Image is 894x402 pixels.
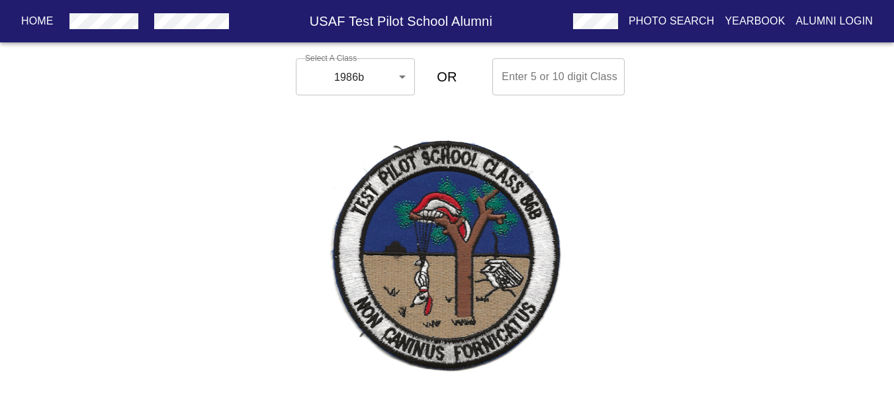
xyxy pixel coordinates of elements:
[629,13,715,29] p: Photo Search
[16,9,59,33] button: Home
[725,13,785,29] p: Yearbook
[325,132,570,383] img: 1986b
[437,66,457,87] h6: OR
[791,9,879,33] button: Alumni Login
[623,9,720,33] button: Photo Search
[719,9,790,33] button: Yearbook
[234,11,568,32] h6: USAF Test Pilot School Alumni
[296,58,415,95] div: 1986b
[796,13,873,29] p: Alumni Login
[21,13,54,29] p: Home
